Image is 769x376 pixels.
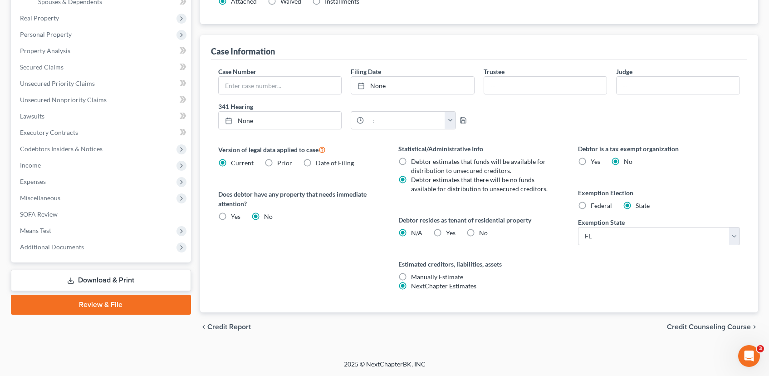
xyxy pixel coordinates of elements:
[411,158,546,174] span: Debtor estimates that funds will be available for distribution to unsecured creditors.
[20,178,46,185] span: Expenses
[479,229,488,237] span: No
[13,124,191,141] a: Executory Contracts
[20,145,103,153] span: Codebtors Insiders & Notices
[20,161,41,169] span: Income
[13,206,191,223] a: SOFA Review
[20,129,78,136] span: Executory Contracts
[13,92,191,108] a: Unsecured Nonpriority Claims
[398,215,560,225] label: Debtor resides as tenant of residential property
[446,229,456,237] span: Yes
[624,158,632,165] span: No
[411,229,422,237] span: N/A
[13,75,191,92] a: Unsecured Priority Claims
[578,144,740,153] label: Debtor is a tax exempt organization
[578,218,625,227] label: Exemption State
[11,270,191,291] a: Download & Print
[218,144,380,155] label: Version of legal data applied to case
[617,77,740,94] input: --
[200,323,251,331] button: chevron_left Credit Report
[398,259,560,269] label: Estimated creditors, liabilities, assets
[411,282,476,290] span: NextChapter Estimates
[484,77,607,94] input: --
[411,273,463,281] span: Manually Estimate
[20,30,72,38] span: Personal Property
[214,102,479,111] label: 341 Hearing
[20,194,60,202] span: Miscellaneous
[20,227,51,234] span: Means Test
[751,323,758,331] i: chevron_right
[738,345,760,367] iframe: Intercom live chat
[211,46,275,57] div: Case Information
[13,59,191,75] a: Secured Claims
[411,176,548,193] span: Debtor estimates that there will be no funds available for distribution to unsecured creditors.
[316,159,354,167] span: Date of Filing
[11,295,191,315] a: Review & File
[13,108,191,124] a: Lawsuits
[207,323,251,331] span: Credit Report
[13,43,191,59] a: Property Analysis
[200,323,207,331] i: chevron_left
[20,210,58,218] span: SOFA Review
[219,112,342,129] a: None
[264,213,273,220] span: No
[20,63,64,71] span: Secured Claims
[757,345,764,352] span: 3
[20,14,59,22] span: Real Property
[231,213,240,220] span: Yes
[218,189,380,208] label: Does debtor have any property that needs immediate attention?
[20,47,70,54] span: Property Analysis
[20,112,44,120] span: Lawsuits
[20,79,95,87] span: Unsecured Priority Claims
[364,112,445,129] input: -- : --
[667,323,758,331] button: Credit Counseling Course chevron_right
[351,77,474,94] a: None
[231,159,254,167] span: Current
[616,67,632,76] label: Judge
[578,188,740,198] label: Exemption Election
[591,202,612,209] span: Federal
[484,67,505,76] label: Trustee
[219,77,342,94] input: Enter case number...
[218,67,256,76] label: Case Number
[20,243,84,251] span: Additional Documents
[398,144,560,153] label: Statistical/Administrative Info
[277,159,292,167] span: Prior
[636,202,650,209] span: State
[591,158,600,165] span: Yes
[126,360,643,376] div: 2025 © NextChapterBK, INC
[20,96,107,104] span: Unsecured Nonpriority Claims
[667,323,751,331] span: Credit Counseling Course
[351,67,381,76] label: Filing Date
